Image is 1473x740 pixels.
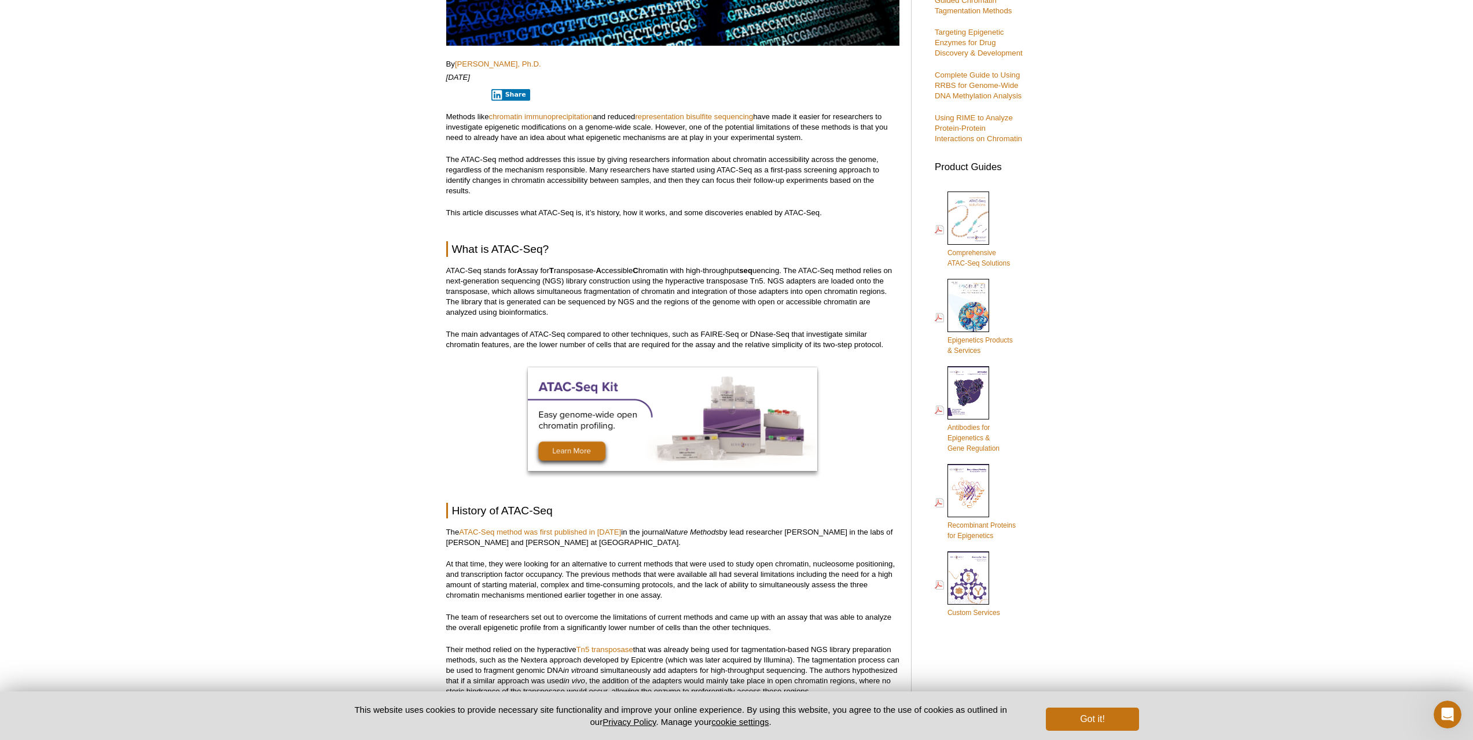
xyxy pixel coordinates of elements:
img: Epi_brochure_140604_cover_web_70x200 [947,279,989,332]
a: representation bisulfite sequencing [635,112,753,121]
button: Share [491,89,530,101]
a: Targeting Epigenetic Enzymes for Drug Discovery & Development [935,28,1023,57]
strong: C [633,266,638,275]
p: Their method relied on the hyperactive that was already being used for tagmentation-based NGS lib... [446,645,899,697]
span: Comprehensive ATAC-Seq Solutions [947,249,1010,267]
span: Recombinant Proteins for Epigenetics [947,521,1016,540]
img: Comprehensive ATAC-Seq Solutions [947,192,989,245]
a: Tn5 transposase [576,645,633,654]
a: Custom Services [935,550,1000,619]
img: ATAC-Seq Kit [528,367,817,471]
span: Custom Services [947,609,1000,617]
em: Nature Methods [665,528,719,536]
span: Antibodies for Epigenetics & Gene Regulation [947,424,1000,452]
a: chromatin immunoprecipitation [489,112,593,121]
button: Got it! [1046,708,1138,731]
span: Epigenetics Products & Services [947,336,1013,355]
strong: A [596,266,601,275]
em: [DATE] [446,73,471,82]
p: The in the journal by lead researcher [PERSON_NAME] in the labs of [PERSON_NAME] and [PERSON_NAME... [446,527,899,548]
p: ATAC-Seq stands for ssay for ransposase- ccessible hromatin with high-throughput uencing. The ATA... [446,266,899,318]
strong: seq [739,266,752,275]
strong: T [549,266,554,275]
img: Rec_prots_140604_cover_web_70x200 [947,464,989,517]
p: This website uses cookies to provide necessary site functionality and improve your online experie... [335,704,1027,728]
p: The main advantages of ATAC-Seq compared to other techniques, such as FAIRE-Seq or DNase-Seq that... [446,329,899,350]
p: This article discusses what ATAC-Seq is, it’s history, how it works, and some discoveries enabled... [446,208,899,218]
img: Custom_Services_cover [947,551,989,605]
p: By [446,59,899,69]
button: cookie settings [711,717,769,727]
a: Antibodies forEpigenetics &Gene Regulation [935,365,1000,455]
a: ATAC-Seq method was first published in [DATE] [459,528,621,536]
p: Methods like and reduced have made it easier for researchers to investigate epigenetic modificati... [446,112,899,143]
strong: A [517,266,523,275]
em: in vivo [564,676,585,685]
a: Recombinant Proteinsfor Epigenetics [935,463,1016,542]
iframe: Intercom live chat [1434,701,1461,728]
a: Using RIME to Analyze Protein-Protein Interactions on Chromatin [935,113,1022,143]
p: The team of researchers set out to overcome the limitations of current methods and came up with a... [446,612,899,633]
em: in vitro [563,666,586,675]
iframe: X Post Button [446,89,484,100]
a: Privacy Policy [603,717,656,727]
h2: What is ATAC-Seq? [446,241,899,257]
a: [PERSON_NAME], Ph.D. [455,60,541,68]
h2: History of ATAC-Seq [446,503,899,518]
a: Complete Guide to Using RRBS for Genome-Wide DNA Methylation Analysis [935,71,1022,100]
img: Abs_epi_2015_cover_web_70x200 [947,366,989,419]
a: Epigenetics Products& Services [935,278,1013,357]
h3: Product Guides [935,156,1027,172]
p: The ATAC-Seq method addresses this issue by giving researchers information about chromatin access... [446,154,899,196]
p: At that time, they were looking for an alternative to current methods that were used to study ope... [446,559,899,601]
a: ComprehensiveATAC-Seq Solutions [935,190,1010,270]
